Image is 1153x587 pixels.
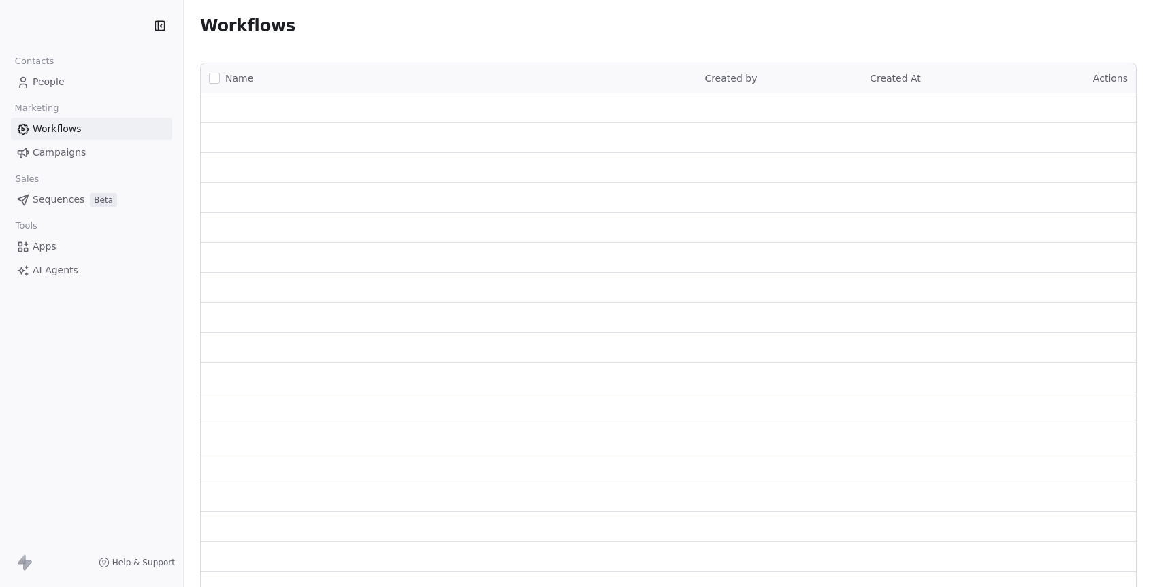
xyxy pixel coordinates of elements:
span: Help & Support [112,557,175,568]
a: Apps [11,235,172,258]
span: AI Agents [33,263,78,278]
span: Workflows [200,16,295,35]
a: SequencesBeta [11,188,172,211]
span: Sequences [33,192,84,207]
span: Created At [870,73,921,84]
span: Sales [10,169,45,189]
a: People [11,71,172,93]
a: AI Agents [11,259,172,282]
span: Actions [1093,73,1128,84]
span: Workflows [33,122,82,136]
span: Created by [704,73,757,84]
a: Help & Support [99,557,175,568]
span: Campaigns [33,146,86,160]
span: Tools [10,216,43,236]
a: Campaigns [11,141,172,164]
span: Beta [90,193,117,207]
span: Name [225,71,253,86]
span: Apps [33,239,56,254]
span: Contacts [9,51,60,71]
a: Workflows [11,118,172,140]
span: People [33,75,65,89]
span: Marketing [9,98,65,118]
